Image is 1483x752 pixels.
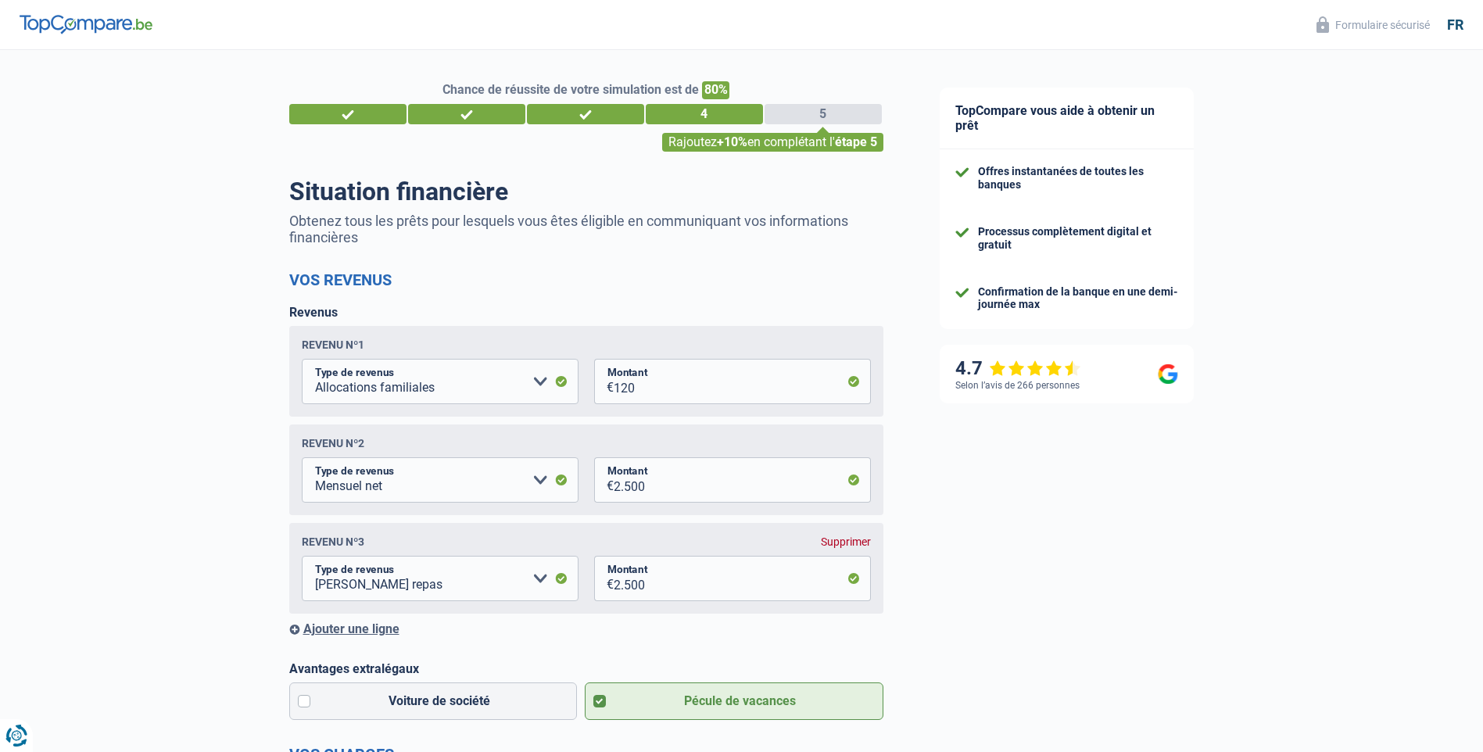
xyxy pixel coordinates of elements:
[442,82,699,97] span: Chance de réussite de votre simulation est de
[594,556,614,601] span: €
[646,104,763,124] div: 4
[955,357,1081,380] div: 4.7
[821,535,871,548] div: Supprimer
[289,270,883,289] h2: Vos revenus
[289,104,407,124] div: 1
[302,338,364,351] div: Revenu nº1
[302,535,364,548] div: Revenu nº3
[940,88,1194,149] div: TopCompare vous aide à obtenir un prêt
[978,165,1178,192] div: Offres instantanées de toutes les banques
[702,81,729,99] span: 80%
[289,177,883,206] h1: Situation financière
[717,134,747,149] span: +10%
[1447,16,1463,34] div: fr
[585,682,883,720] label: Pécule de vacances
[978,225,1178,252] div: Processus complètement digital et gratuit
[408,104,525,124] div: 2
[1307,12,1439,38] button: Formulaire sécurisé
[835,134,877,149] span: étape 5
[289,621,883,636] div: Ajouter une ligne
[289,305,338,320] label: Revenus
[289,661,883,676] label: Avantages extralégaux
[20,15,152,34] img: TopCompare Logo
[662,133,883,152] div: Rajoutez en complétant l'
[594,457,614,503] span: €
[289,682,578,720] label: Voiture de société
[594,359,614,404] span: €
[978,285,1178,312] div: Confirmation de la banque en une demi-journée max
[289,213,883,245] p: Obtenez tous les prêts pour lesquels vous êtes éligible en communiquant vos informations financières
[302,437,364,449] div: Revenu nº2
[527,104,644,124] div: 3
[955,380,1080,391] div: Selon l’avis de 266 personnes
[765,104,882,124] div: 5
